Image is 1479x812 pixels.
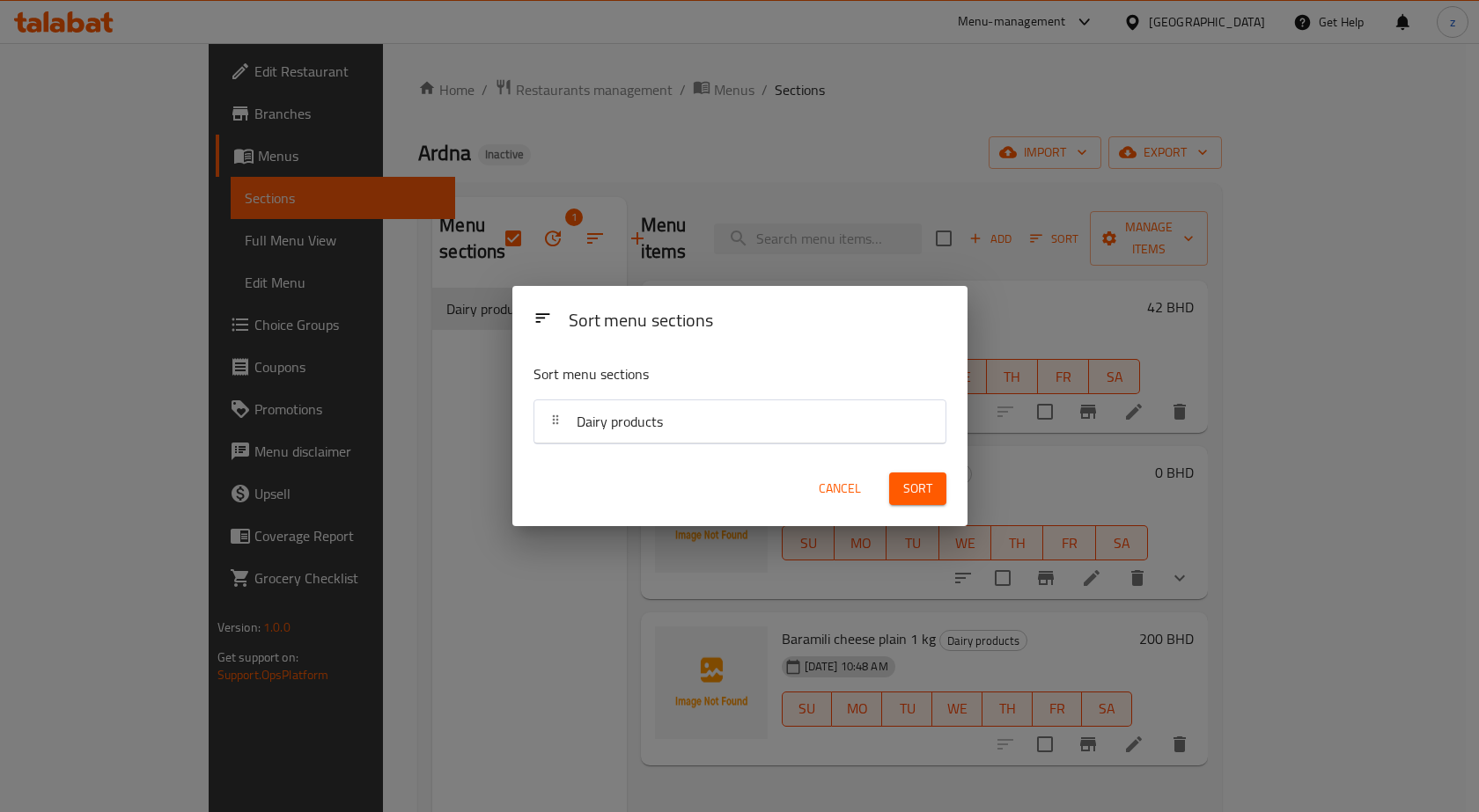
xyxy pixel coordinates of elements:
[889,472,946,505] button: Sort
[577,408,663,435] span: Dairy products
[562,302,953,341] div: Sort menu sections
[819,478,861,500] span: Cancel
[903,478,932,500] span: Sort
[534,400,946,443] div: Dairy products
[812,472,868,505] button: Cancel
[533,363,861,385] p: Sort menu sections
